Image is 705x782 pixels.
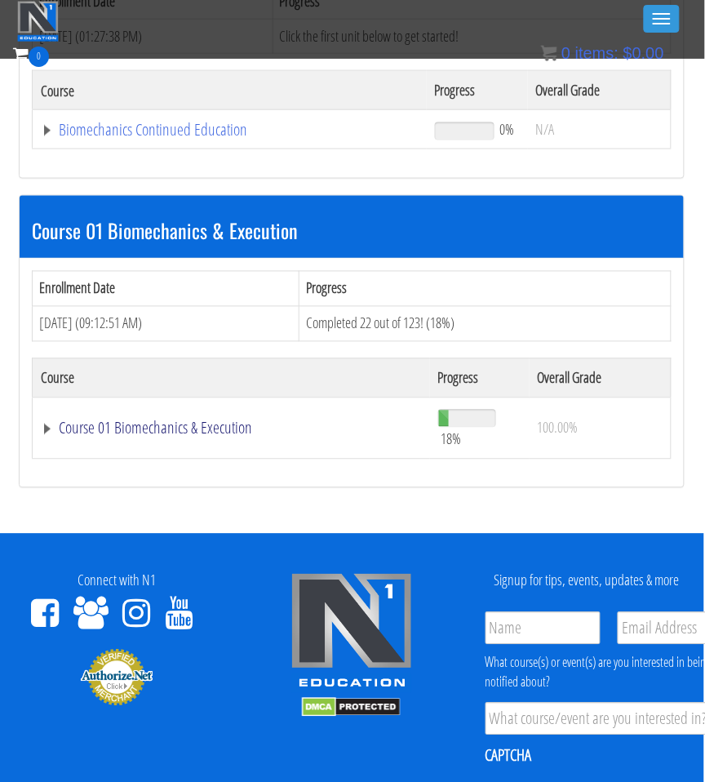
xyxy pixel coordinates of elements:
th: Progress [299,272,672,307]
td: Completed 22 out of 123! (18%) [299,306,672,341]
a: Course 01 Biomechanics & Execution [41,420,422,437]
span: 0 [561,44,570,62]
a: Biomechanics Continued Education [41,122,419,138]
span: items: [575,44,619,62]
td: N/A [528,110,672,149]
th: Progress [430,358,530,398]
th: Course [33,358,430,398]
img: Authorize.Net Merchant - Click to Verify [80,648,153,707]
td: 100.00% [530,398,672,459]
img: icon11.png [541,45,557,61]
a: 0 items: $0.00 [541,44,664,62]
span: 0 [29,47,49,67]
span: 0% [500,120,515,138]
h4: Connect with N1 [11,573,222,589]
h3: Course 01 Biomechanics & Execution [32,220,672,242]
span: 18% [441,430,462,448]
span: $ [623,44,632,62]
label: CAPTCHA [486,745,532,766]
td: [DATE] (09:12:51 AM) [33,306,299,341]
img: n1-education [17,1,59,42]
input: Name [486,612,601,645]
a: 0 [13,42,49,64]
th: Enrollment Date [33,272,299,307]
th: Overall Grade [530,358,672,398]
img: DMCA.com Protection Status [302,698,401,718]
img: n1-edu-logo [290,573,413,694]
h4: Signup for tips, events, updates & more [481,573,692,589]
bdi: 0.00 [623,44,664,62]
